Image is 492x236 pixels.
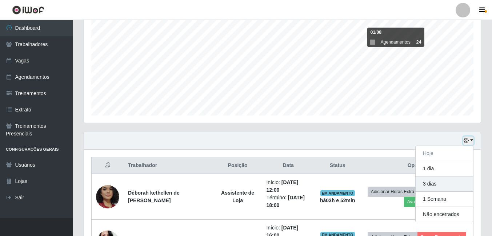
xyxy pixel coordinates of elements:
th: Status [315,157,361,174]
th: Opções [361,157,473,174]
button: Hoje [416,146,473,161]
strong: há 03 h e 52 min [320,198,355,203]
button: 3 dias [416,176,473,192]
button: 1 dia [416,161,473,176]
li: Término: [266,194,310,209]
button: Não encerrados [416,207,473,222]
th: Trabalhador [124,157,213,174]
button: 1 Semana [416,192,473,207]
img: CoreUI Logo [12,5,44,15]
button: Avaliação [404,197,430,207]
time: [DATE] 12:00 [266,179,298,193]
button: Adicionar Horas Extra [368,187,417,197]
img: 1705882743267.jpeg [96,173,119,221]
th: Data [262,157,314,174]
strong: Déborah kethellen de [PERSON_NAME] [128,190,180,203]
th: Posição [213,157,262,174]
span: EM ANDAMENTO [320,190,355,196]
li: Início: [266,179,310,194]
strong: Assistente de Loja [221,190,254,203]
